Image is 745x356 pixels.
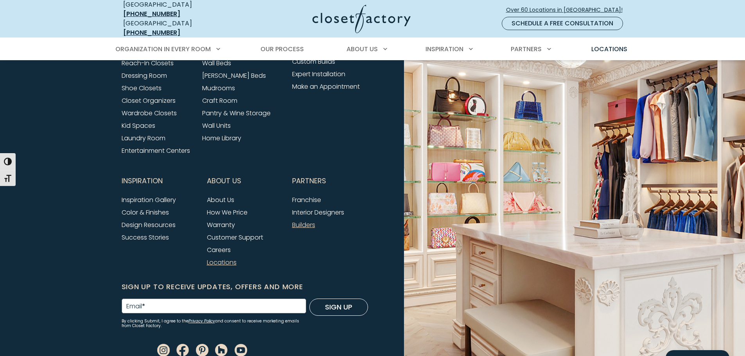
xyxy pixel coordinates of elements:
[346,45,378,54] span: About Us
[202,84,235,93] a: Mudrooms
[122,281,368,292] h6: Sign Up to Receive Updates, Offers and More
[122,71,167,80] a: Dressing Room
[122,109,177,118] a: Wardrobe Closets
[207,171,241,191] span: About Us
[425,45,463,54] span: Inspiration
[502,17,623,30] a: Schedule a Free Consultation
[122,121,155,130] a: Kid Spaces
[122,319,306,328] small: By clicking Submit, I agree to the and consent to receive marketing emails from Closet Factory.
[202,121,231,130] a: Wall Units
[122,59,174,68] a: Reach-In Closets
[123,19,237,38] div: [GEOGRAPHIC_DATA]
[122,233,169,242] a: Success Stories
[215,345,228,354] a: Houzz
[126,303,145,309] label: Email
[207,171,283,191] button: Footer Subnav Button - About Us
[292,171,326,191] span: Partners
[235,345,247,354] a: Youtube
[202,109,271,118] a: Pantry & Wine Storage
[202,96,237,105] a: Craft Room
[123,28,180,37] a: [PHONE_NUMBER]
[207,195,234,204] a: About Us
[196,345,208,354] a: Pinterest
[122,171,197,191] button: Footer Subnav Button - Inspiration
[309,299,368,316] button: Sign Up
[312,5,411,33] img: Closet Factory Logo
[292,82,360,91] a: Make an Appointment
[188,318,215,324] a: Privacy Policy
[122,171,163,191] span: Inspiration
[292,70,345,79] a: Expert Installation
[207,233,263,242] a: Customer Support
[122,84,162,93] a: Shoe Closets
[122,134,165,143] a: Laundry Room
[122,146,190,155] a: Entertainment Centers
[207,245,231,254] a: Careers
[122,220,176,229] a: Design Resources
[207,220,235,229] a: Warranty
[202,71,266,80] a: [PERSON_NAME] Beds
[591,45,627,54] span: Locations
[292,57,335,66] a: Custom Builds
[292,208,344,217] a: Interior Designers
[122,208,169,217] a: Color & Finishes
[207,208,248,217] a: How We Price
[292,220,315,229] a: Builders
[122,96,176,105] a: Closet Organizers
[122,195,176,204] a: Inspiration Gallery
[511,45,542,54] span: Partners
[506,3,629,17] a: Over 60 Locations in [GEOGRAPHIC_DATA]!
[292,171,368,191] button: Footer Subnav Button - Partners
[506,6,629,14] span: Over 60 Locations in [GEOGRAPHIC_DATA]!
[123,9,180,18] a: [PHONE_NUMBER]
[110,38,635,60] nav: Primary Menu
[157,345,170,354] a: Instagram
[207,258,237,267] a: Locations
[115,45,211,54] span: Organization in Every Room
[176,345,189,354] a: Facebook
[260,45,304,54] span: Our Process
[292,195,321,204] a: Franchise
[202,134,241,143] a: Home Library
[202,59,231,68] a: Wall Beds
